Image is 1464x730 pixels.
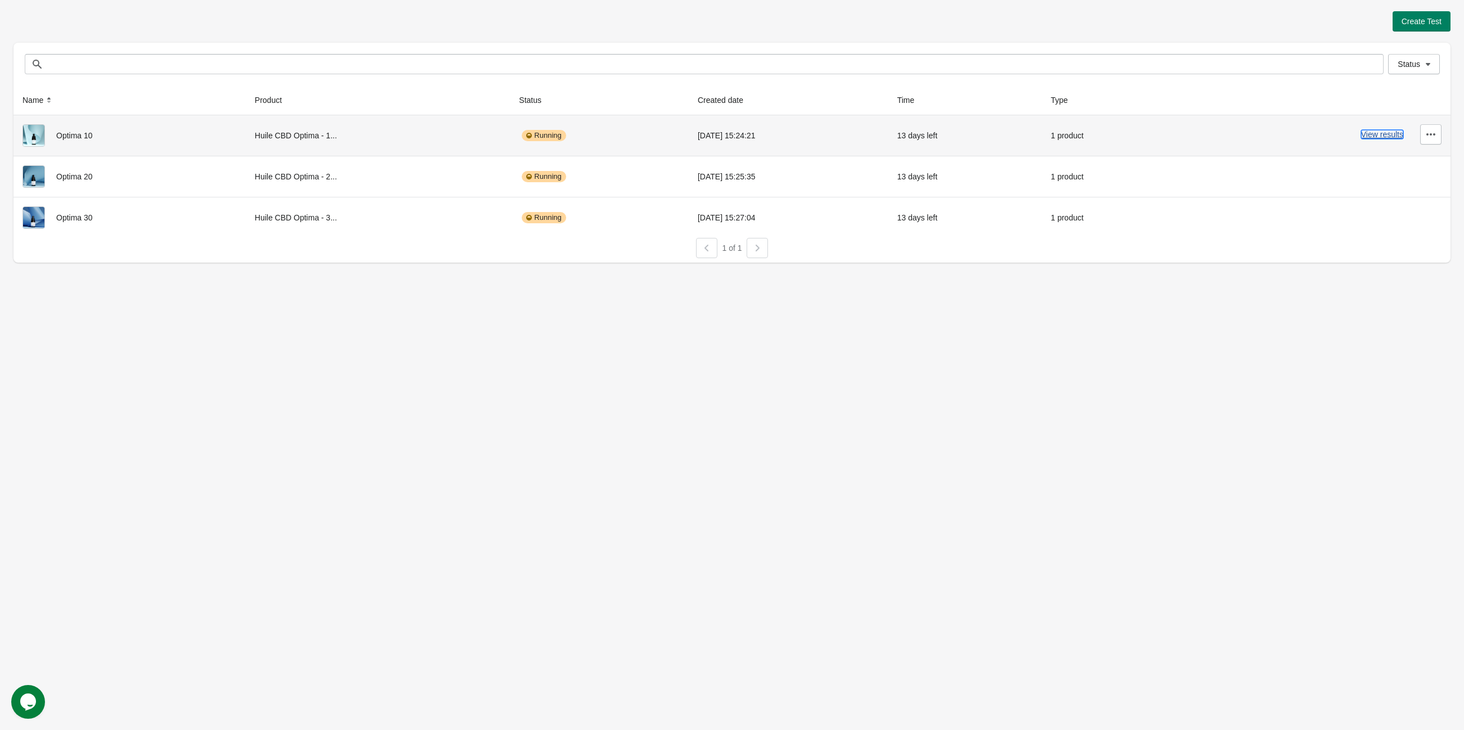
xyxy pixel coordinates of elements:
[56,172,93,181] span: Optima 20
[56,213,93,222] span: Optima 30
[522,171,566,182] div: Running
[722,244,742,253] span: 1 of 1
[897,206,1033,229] div: 13 days left
[18,90,59,110] button: Name
[698,124,879,147] div: [DATE] 15:24:21
[1046,90,1083,110] button: Type
[255,165,501,188] div: Huile CBD Optima - 2...
[893,90,930,110] button: Time
[522,130,566,141] div: Running
[514,90,557,110] button: Status
[522,212,566,223] div: Running
[255,206,501,229] div: Huile CBD Optima - 3...
[1051,206,1167,229] div: 1 product
[897,124,1033,147] div: 13 days left
[1393,11,1451,31] button: Create Test
[255,124,501,147] div: Huile CBD Optima - 1...
[1398,60,1420,69] span: Status
[250,90,297,110] button: Product
[1051,124,1167,147] div: 1 product
[897,165,1033,188] div: 13 days left
[693,90,759,110] button: Created date
[1051,165,1167,188] div: 1 product
[698,165,879,188] div: [DATE] 15:25:35
[11,685,47,719] iframe: chat widget
[698,206,879,229] div: [DATE] 15:27:04
[1402,17,1442,26] span: Create Test
[1361,130,1403,139] button: View results
[56,131,93,140] span: Optima 10
[1388,54,1440,74] button: Status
